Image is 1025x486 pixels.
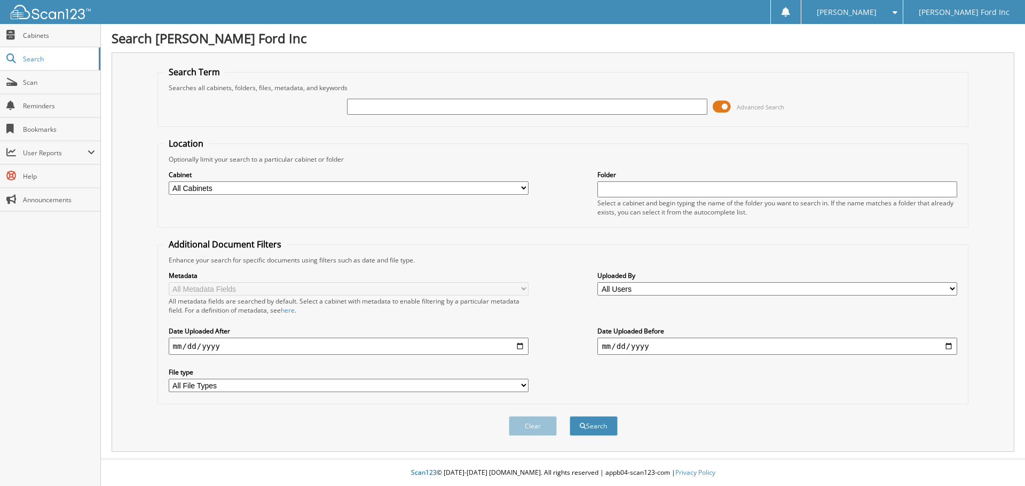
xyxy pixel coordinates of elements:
label: Date Uploaded After [169,326,529,336]
span: [PERSON_NAME] Ford Inc [919,9,1010,15]
legend: Location [163,138,209,149]
input: end [597,338,957,355]
span: Announcements [23,195,95,204]
div: Optionally limit your search to a particular cabinet or folder [163,155,963,164]
label: Metadata [169,271,529,280]
img: scan123-logo-white.svg [11,5,91,19]
span: Scan [23,78,95,87]
label: Uploaded By [597,271,957,280]
div: Select a cabinet and begin typing the name of the folder you want to search in. If the name match... [597,198,957,217]
a: Privacy Policy [675,468,715,477]
legend: Search Term [163,66,225,78]
label: Folder [597,170,957,179]
label: File type [169,368,529,377]
input: start [169,338,529,355]
span: Help [23,172,95,181]
legend: Additional Document Filters [163,238,287,250]
span: Reminders [23,101,95,110]
div: All metadata fields are searched by default. Select a cabinet with metadata to enable filtering b... [169,297,529,315]
label: Date Uploaded Before [597,326,957,336]
button: Clear [509,416,557,436]
span: Search [23,54,93,63]
span: Advanced Search [737,103,784,111]
span: Bookmarks [23,125,95,134]
a: here [281,306,295,315]
div: © [DATE]-[DATE] [DOMAIN_NAME]. All rights reserved | appb04-scan123-com | [101,460,1025,486]
span: User Reports [23,148,88,157]
div: Enhance your search for specific documents using filters such as date and file type. [163,256,963,265]
button: Search [570,416,618,436]
span: [PERSON_NAME] [817,9,877,15]
span: Cabinets [23,31,95,40]
span: Scan123 [411,468,437,477]
div: Searches all cabinets, folders, files, metadata, and keywords [163,83,963,92]
h1: Search [PERSON_NAME] Ford Inc [112,29,1014,47]
label: Cabinet [169,170,529,179]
